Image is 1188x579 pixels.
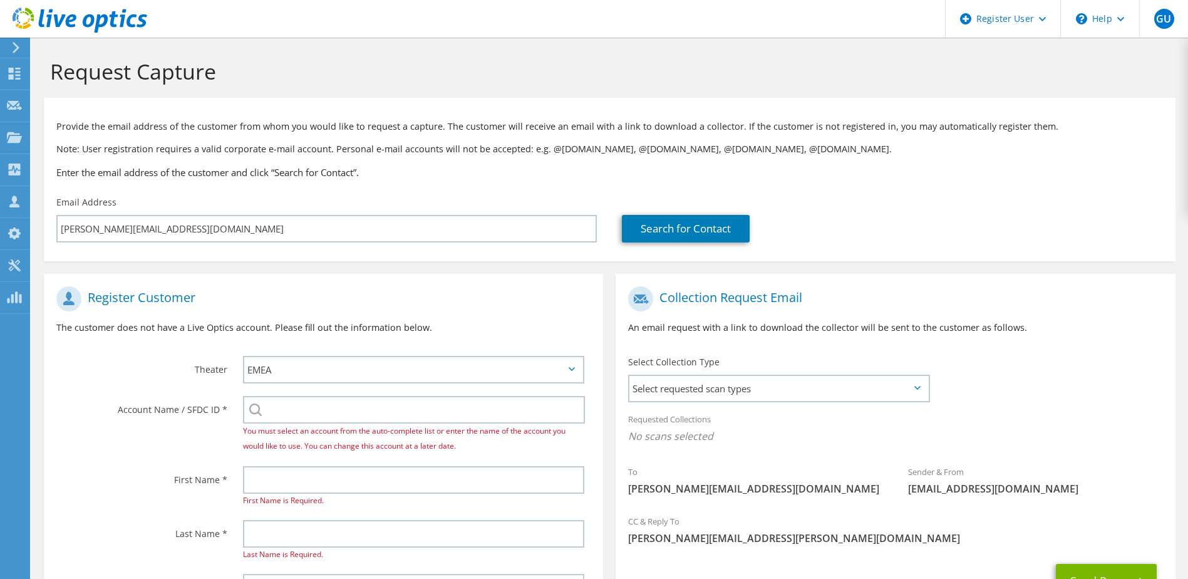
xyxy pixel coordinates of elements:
label: Account Name / SFDC ID * [56,396,227,416]
p: Note: User registration requires a valid corporate e-mail account. Personal e-mail accounts will ... [56,142,1163,156]
span: GU [1154,9,1174,29]
div: Sender & From [896,459,1175,502]
span: First Name is Required. [243,495,324,506]
div: CC & Reply To [616,508,1175,551]
span: Select requested scan types [629,376,927,401]
h1: Request Capture [50,58,1163,85]
a: Search for Contact [622,215,750,243]
label: Theater [56,356,227,376]
h1: Register Customer [56,286,584,311]
h3: Enter the email address of the customer and click “Search for Contact”. [56,165,1163,179]
span: [PERSON_NAME][EMAIL_ADDRESS][DOMAIN_NAME] [628,482,883,496]
label: First Name * [56,466,227,486]
svg: \n [1076,13,1087,24]
span: [EMAIL_ADDRESS][DOMAIN_NAME] [908,482,1163,496]
p: The customer does not have a Live Optics account. Please fill out the information below. [56,321,591,335]
span: No scans selected [628,429,1162,443]
span: You must select an account from the auto-complete list or enter the name of the account you would... [243,425,566,451]
span: [PERSON_NAME][EMAIL_ADDRESS][PERSON_NAME][DOMAIN_NAME] [628,531,1162,545]
h1: Collection Request Email [628,286,1156,311]
p: An email request with a link to download the collector will be sent to the customer as follows. [628,321,1162,335]
label: Email Address [56,196,116,209]
div: Requested Collections [616,406,1175,452]
div: To [616,459,896,502]
span: Last Name is Required. [243,549,323,560]
label: Last Name * [56,520,227,540]
p: Provide the email address of the customer from whom you would like to request a capture. The cust... [56,120,1163,133]
label: Select Collection Type [628,356,720,368]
